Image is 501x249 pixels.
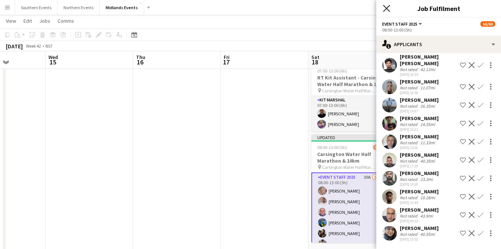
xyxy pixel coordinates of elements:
[311,134,394,243] app-job-card: Updated08:00-13:00 (5h)58/60Carsington Water Half Marathon & 10km Carsington Water Half Marathon ...
[419,195,436,200] div: 10.28mi
[100,0,144,15] button: Midlands Events
[419,85,436,90] div: 11.07mi
[400,164,439,168] div: [DATE] 17:29
[47,58,58,66] span: 15
[400,53,457,67] div: [PERSON_NAME] [PERSON_NAME]
[400,78,439,85] div: [PERSON_NAME]
[45,43,53,49] div: BST
[400,200,439,205] div: [DATE] 11:44
[15,0,58,15] button: Southern Events
[400,188,439,195] div: [PERSON_NAME]
[23,18,32,24] span: Edit
[311,74,394,88] h3: RT Kit Assistant - Carsington Water Half Marathon & 10km
[400,127,439,132] div: [DATE] 12:21
[311,96,394,131] app-card-role: Kit Marshal2/207:00-13:00 (6h)[PERSON_NAME][PERSON_NAME]
[400,158,419,164] div: Not rated
[400,115,439,122] div: [PERSON_NAME]
[400,67,419,72] div: Not rated
[400,213,419,219] div: Not rated
[382,21,417,27] span: Event Staff 2025
[400,176,419,182] div: Not rated
[48,54,58,60] span: Wed
[400,133,439,140] div: [PERSON_NAME]
[400,122,419,127] div: Not rated
[400,152,439,158] div: [PERSON_NAME]
[400,195,419,200] div: Not rated
[24,43,43,49] span: Week 42
[400,90,439,95] div: [DATE] 16:59
[311,64,394,131] app-job-card: 07:00-13:00 (6h)2/2RT Kit Assistant - Carsington Water Half Marathon & 10km Carsington Water Half...
[317,68,347,74] span: 07:00-13:00 (6h)
[39,18,50,24] span: Jobs
[400,231,419,237] div: Not rated
[3,16,19,26] a: View
[322,164,377,170] span: Carsington Water Half Marathon & 10km
[419,176,434,182] div: 23.3mi
[400,145,439,150] div: [DATE] 15:26
[21,16,35,26] a: Edit
[480,21,495,27] span: 56/60
[373,145,388,150] span: 58/60
[310,58,319,66] span: 18
[419,231,436,237] div: 40.55mi
[400,207,439,213] div: [PERSON_NAME]
[419,140,436,145] div: 11.33mi
[400,85,419,90] div: Not rated
[382,27,495,33] div: 08:00-13:00 (5h)
[419,103,436,109] div: 26.35mi
[223,58,230,66] span: 17
[400,170,439,176] div: [PERSON_NAME]
[400,97,439,103] div: [PERSON_NAME]
[400,103,419,109] div: Not rated
[376,36,501,53] div: Applicants
[58,18,74,24] span: Comms
[419,213,434,219] div: 43.9mi
[400,109,439,114] div: [DATE] 14:07
[58,0,100,15] button: Northern Events
[400,72,457,77] div: [DATE] 16:35
[136,54,145,60] span: Thu
[135,58,145,66] span: 16
[400,237,439,242] div: [DATE] 23:52
[6,18,16,24] span: View
[317,145,347,150] span: 08:00-13:00 (5h)
[400,182,439,187] div: [DATE] 14:30
[382,21,423,27] button: Event Staff 2025
[6,42,23,50] div: [DATE]
[419,122,436,127] div: 14.55mi
[419,158,436,164] div: 40.35mi
[36,16,53,26] a: Jobs
[400,225,439,231] div: [PERSON_NAME]
[376,4,501,13] h3: Job Fulfilment
[311,134,394,140] div: Updated
[419,67,436,72] div: 42.12mi
[400,140,419,145] div: Not rated
[400,219,439,223] div: [DATE] 09:32
[311,151,394,164] h3: Carsington Water Half Marathon & 10km
[322,88,377,93] span: Carsington Water Half Marathon & 10km
[311,54,319,60] span: Sat
[224,54,230,60] span: Fri
[55,16,77,26] a: Comms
